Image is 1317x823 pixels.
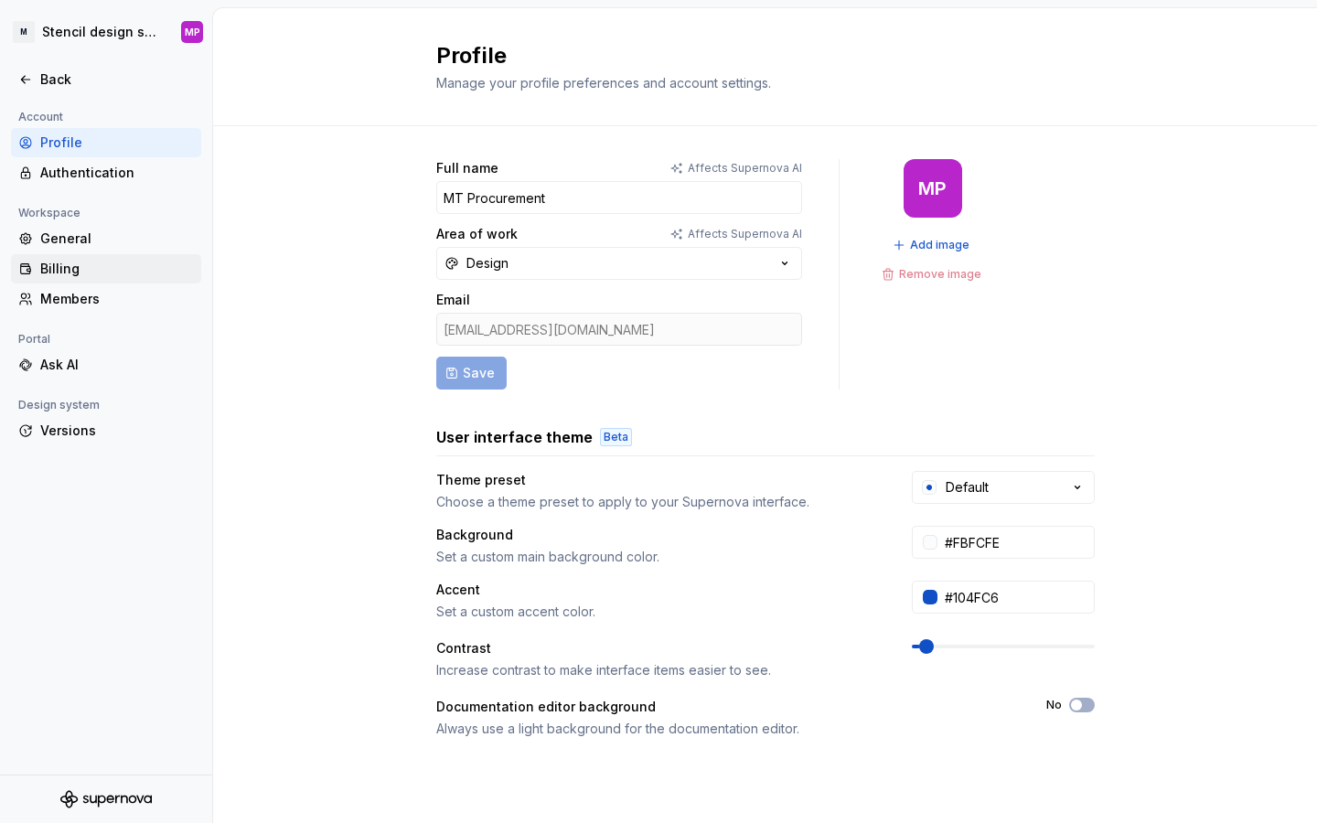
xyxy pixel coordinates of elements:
[11,202,88,224] div: Workspace
[436,291,470,309] label: Email
[11,65,201,94] a: Back
[436,426,593,448] h3: User interface theme
[40,422,194,440] div: Versions
[436,698,1013,716] div: Documentation editor background
[887,232,978,258] button: Add image
[912,471,1095,504] button: Default
[40,260,194,278] div: Billing
[436,581,879,599] div: Accent
[13,21,35,43] div: M
[40,134,194,152] div: Profile
[436,225,518,243] label: Area of work
[40,290,194,308] div: Members
[937,581,1095,614] input: #104FC6
[688,227,802,241] p: Affects Supernova AI
[11,224,201,253] a: General
[688,161,802,176] p: Affects Supernova AI
[11,394,107,416] div: Design system
[436,493,879,511] div: Choose a theme preset to apply to your Supernova interface.
[11,350,201,379] a: Ask AI
[910,238,969,252] span: Add image
[937,526,1095,559] input: #FFFFFF
[436,603,879,621] div: Set a custom accent color.
[436,471,879,489] div: Theme preset
[466,254,509,273] div: Design
[436,526,879,544] div: Background
[436,41,1073,70] h2: Profile
[4,12,209,52] button: MStencil design systemMP
[11,254,201,283] a: Billing
[436,548,879,566] div: Set a custom main background color.
[436,159,498,177] label: Full name
[11,328,58,350] div: Portal
[436,661,879,679] div: Increase contrast to make interface items easier to see.
[40,70,194,89] div: Back
[11,284,201,314] a: Members
[11,416,201,445] a: Versions
[40,164,194,182] div: Authentication
[42,23,159,41] div: Stencil design system
[40,230,194,248] div: General
[11,128,201,157] a: Profile
[436,639,879,657] div: Contrast
[185,25,200,39] div: MP
[11,158,201,187] a: Authentication
[946,478,989,497] div: Default
[436,720,1013,738] div: Always use a light background for the documentation editor.
[918,181,947,196] div: MP
[11,106,70,128] div: Account
[436,75,771,91] span: Manage your profile preferences and account settings.
[40,356,194,374] div: Ask AI
[60,790,152,808] svg: Supernova Logo
[600,428,632,446] div: Beta
[1046,698,1062,712] label: No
